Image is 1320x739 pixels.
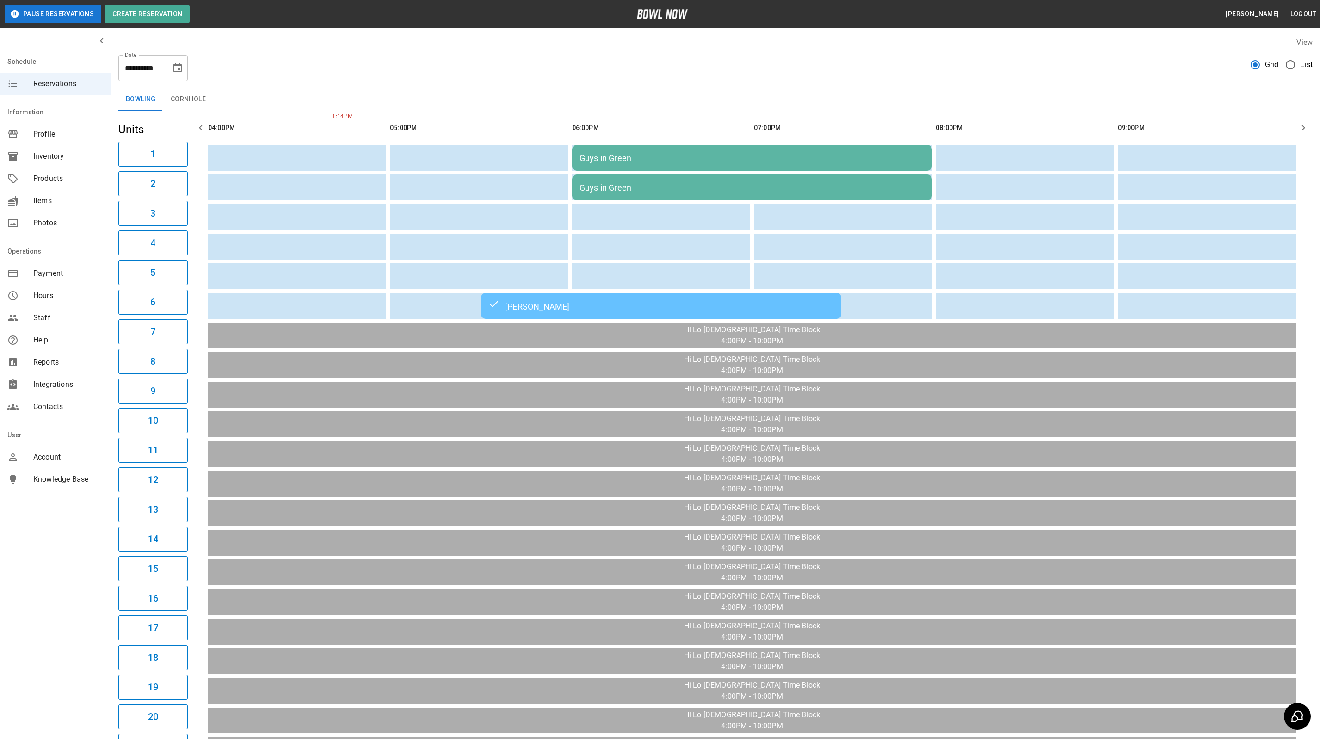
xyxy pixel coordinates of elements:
[488,300,834,311] div: [PERSON_NAME]
[1222,6,1283,23] button: [PERSON_NAME]
[1300,59,1313,70] span: List
[150,265,155,280] h6: 5
[118,556,188,581] button: 15
[148,709,158,724] h6: 20
[118,319,188,344] button: 7
[33,379,104,390] span: Integrations
[33,173,104,184] span: Products
[33,217,104,229] span: Photos
[1296,38,1313,47] label: View
[148,532,158,546] h6: 14
[168,59,187,77] button: Choose date, selected date is Sep 3, 2025
[148,680,158,695] h6: 19
[33,268,104,279] span: Payment
[33,357,104,368] span: Reports
[637,9,688,19] img: logo
[118,349,188,374] button: 8
[936,115,1114,141] th: 08:00PM
[118,615,188,640] button: 17
[33,335,104,346] span: Help
[150,384,155,398] h6: 9
[5,5,101,23] button: Pause Reservations
[1265,59,1279,70] span: Grid
[1118,115,1296,141] th: 09:00PM
[33,129,104,140] span: Profile
[118,88,163,111] button: Bowling
[33,78,104,89] span: Reservations
[105,5,190,23] button: Create Reservation
[148,472,158,487] h6: 12
[208,115,386,141] th: 04:00PM
[150,324,155,339] h6: 7
[163,88,213,111] button: Cornhole
[390,115,568,141] th: 05:00PM
[148,443,158,458] h6: 11
[150,206,155,221] h6: 3
[150,236,155,250] h6: 4
[118,438,188,463] button: 11
[118,290,188,315] button: 6
[33,312,104,323] span: Staff
[148,413,158,428] h6: 10
[118,704,188,729] button: 20
[118,379,188,404] button: 9
[118,142,188,167] button: 1
[118,122,188,137] h5: Units
[33,401,104,412] span: Contacts
[148,591,158,606] h6: 16
[118,467,188,492] button: 12
[33,195,104,206] span: Items
[118,675,188,700] button: 19
[1287,6,1320,23] button: Logout
[118,201,188,226] button: 3
[150,147,155,161] h6: 1
[150,295,155,310] h6: 6
[118,645,188,670] button: 18
[118,88,1313,111] div: inventory tabs
[33,474,104,485] span: Knowledge Base
[330,112,332,121] span: 1:14PM
[118,497,188,522] button: 13
[754,115,932,141] th: 07:00PM
[580,183,925,193] div: Guys in Green
[118,171,188,196] button: 2
[33,452,104,463] span: Account
[148,621,158,635] h6: 17
[33,290,104,301] span: Hours
[150,176,155,191] h6: 2
[148,650,158,665] h6: 18
[118,527,188,552] button: 14
[118,408,188,433] button: 10
[572,115,750,141] th: 06:00PM
[150,354,155,369] h6: 8
[148,502,158,517] h6: 13
[148,561,158,576] h6: 15
[580,153,925,163] div: Guys in Green
[118,230,188,255] button: 4
[33,151,104,162] span: Inventory
[118,586,188,611] button: 16
[118,260,188,285] button: 5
